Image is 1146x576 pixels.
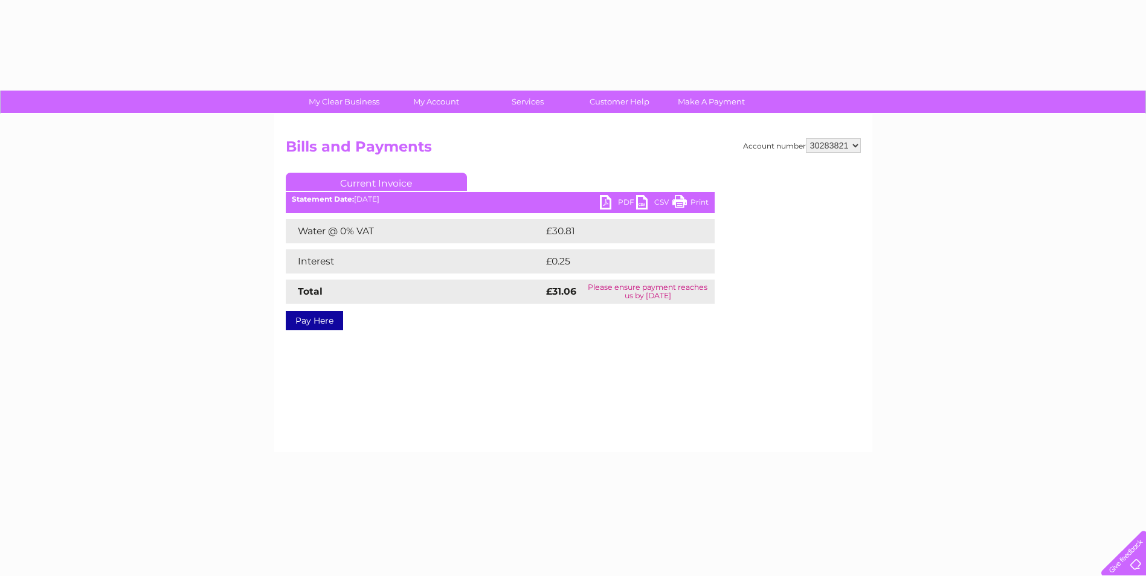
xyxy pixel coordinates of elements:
a: Customer Help [570,91,669,113]
a: Pay Here [286,311,343,330]
td: £30.81 [543,219,689,243]
div: [DATE] [286,195,715,203]
strong: Total [298,286,323,297]
h2: Bills and Payments [286,138,861,161]
td: £0.25 [543,249,686,274]
a: My Clear Business [294,91,394,113]
a: CSV [636,195,672,213]
td: Please ensure payment reaches us by [DATE] [581,280,714,304]
a: Services [478,91,578,113]
a: Current Invoice [286,173,467,191]
td: Water @ 0% VAT [286,219,543,243]
a: Print [672,195,709,213]
a: Make A Payment [662,91,761,113]
strong: £31.06 [546,286,576,297]
b: Statement Date: [292,194,354,203]
div: Account number [743,138,861,153]
a: My Account [386,91,486,113]
td: Interest [286,249,543,274]
a: PDF [600,195,636,213]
